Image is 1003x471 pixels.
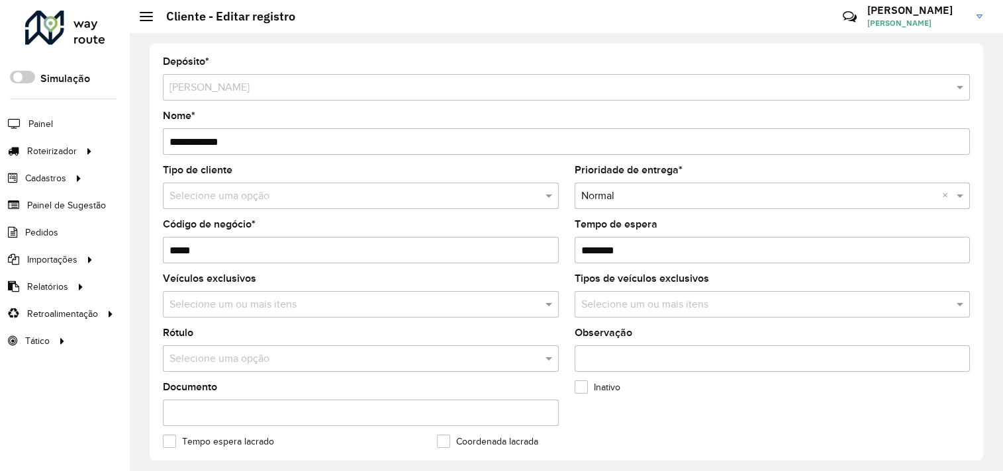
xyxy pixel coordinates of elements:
[942,188,953,204] span: Clear all
[575,380,620,394] label: Inativo
[163,435,274,449] label: Tempo espera lacrado
[27,198,106,212] span: Painel de Sugestão
[28,117,53,131] span: Painel
[836,3,864,31] a: Contato Rápido
[27,253,77,267] span: Importações
[25,226,58,239] span: Pedidos
[27,144,77,158] span: Roteirizador
[575,162,683,178] label: Prioridade de entrega
[163,162,232,178] label: Tipo de cliente
[163,325,193,341] label: Rótulo
[437,435,538,449] label: Coordenada lacrada
[163,379,217,395] label: Documento
[163,108,195,124] label: Nome
[163,271,256,286] label: Veículos exclusivos
[25,171,66,185] span: Cadastros
[27,307,98,321] span: Retroalimentação
[867,4,967,17] h3: [PERSON_NAME]
[575,325,632,341] label: Observação
[163,216,256,232] label: Código de negócio
[153,9,295,24] h2: Cliente - Editar registro
[575,271,709,286] label: Tipos de veículos exclusivos
[163,54,209,69] label: Depósito
[575,216,657,232] label: Tempo de espera
[40,71,90,87] label: Simulação
[25,334,50,348] span: Tático
[867,17,967,29] span: [PERSON_NAME]
[27,280,68,294] span: Relatórios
